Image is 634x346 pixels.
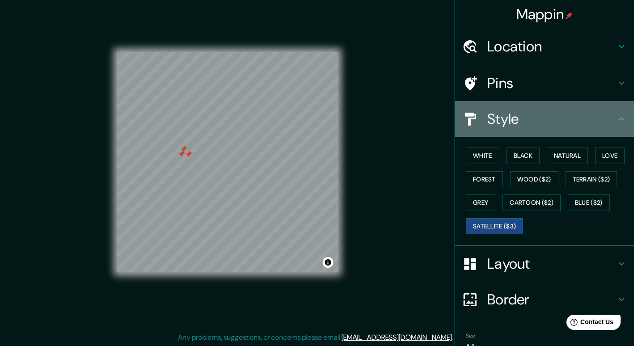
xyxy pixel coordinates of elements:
[453,332,455,343] div: .
[566,12,573,19] img: pin-icon.png
[466,218,523,235] button: Satellite ($3)
[510,171,558,188] button: Wood ($2)
[466,332,475,340] label: Size
[178,332,453,343] p: Any problems, suggestions, or concerns please email .
[568,194,610,211] button: Blue ($2)
[487,110,616,128] h4: Style
[487,255,616,273] h4: Layout
[117,52,338,272] canvas: Map
[455,65,634,101] div: Pins
[595,148,625,164] button: Love
[455,246,634,282] div: Layout
[487,291,616,308] h4: Border
[566,171,617,188] button: Terrain ($2)
[487,74,616,92] h4: Pins
[487,38,616,55] h4: Location
[502,194,561,211] button: Cartoon ($2)
[466,171,503,188] button: Forest
[554,311,624,336] iframe: Help widget launcher
[506,148,540,164] button: Black
[341,333,452,342] a: [EMAIL_ADDRESS][DOMAIN_NAME]
[323,257,333,268] button: Toggle attribution
[547,148,588,164] button: Natural
[455,101,634,137] div: Style
[466,148,499,164] button: White
[516,5,573,23] h4: Mappin
[466,194,495,211] button: Grey
[455,282,634,317] div: Border
[455,29,634,64] div: Location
